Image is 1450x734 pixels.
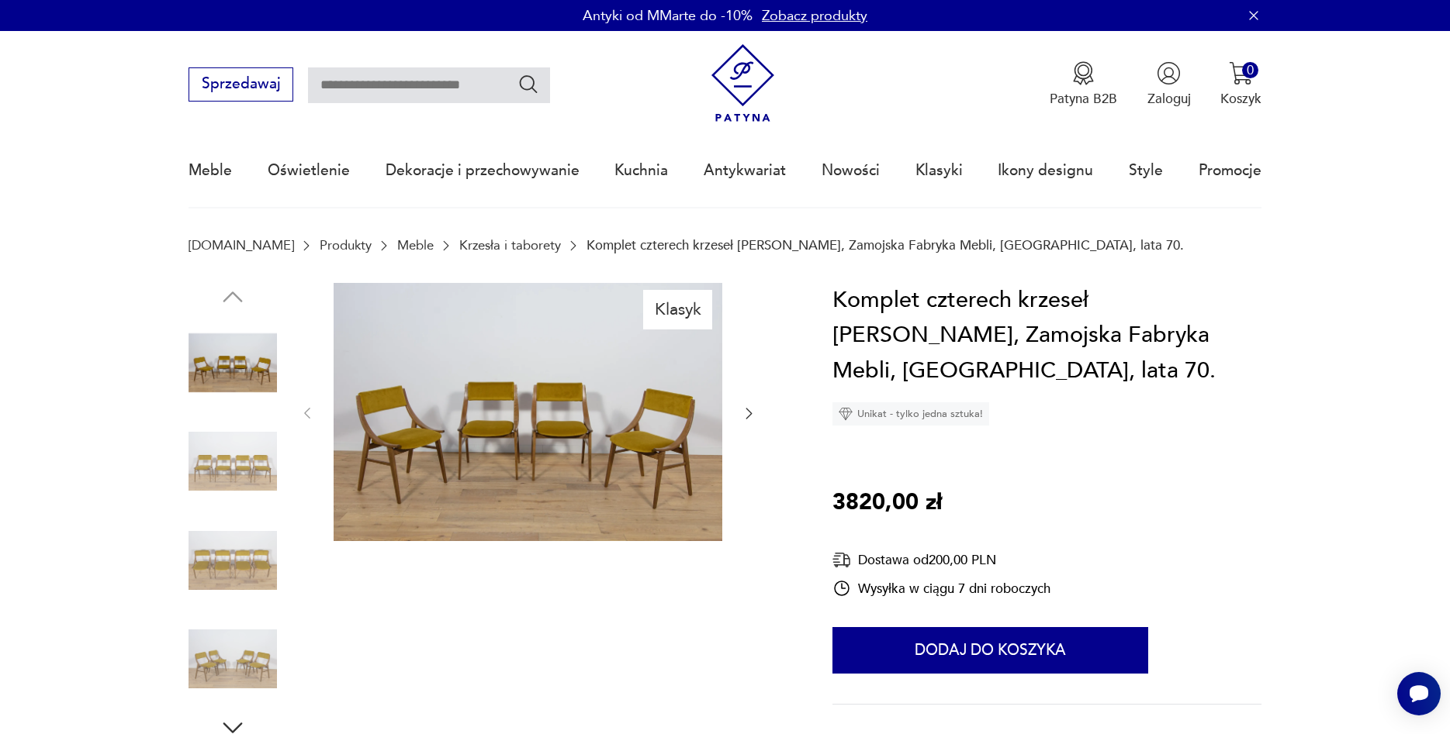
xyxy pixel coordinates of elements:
a: Oświetlenie [268,135,350,206]
a: Kuchnia [614,135,668,206]
img: Ikona dostawy [832,550,851,570]
a: Antykwariat [704,135,786,206]
h1: Komplet czterech krzeseł [PERSON_NAME], Zamojska Fabryka Mebli, [GEOGRAPHIC_DATA], lata 70. [832,283,1261,389]
a: Meble [397,238,434,253]
img: Patyna - sklep z meblami i dekoracjami vintage [704,44,782,122]
button: Sprzedawaj [189,67,293,102]
div: Unikat - tylko jedna sztuka! [832,402,989,426]
a: Ikona medaluPatyna B2B [1050,61,1117,108]
a: Dekoracje i przechowywanie [386,135,580,206]
img: Zdjęcie produktu Komplet czterech krzeseł Skoczek, Zamojska Fabryka Mebli, Polska, lata 70. [189,516,277,605]
div: 0 [1242,62,1258,78]
img: Zdjęcie produktu Komplet czterech krzeseł Skoczek, Zamojska Fabryka Mebli, Polska, lata 70. [189,319,277,407]
button: Zaloguj [1147,61,1191,108]
img: Ikona medalu [1071,61,1095,85]
a: Meble [189,135,232,206]
a: Klasyki [915,135,963,206]
div: Dostawa od 200,00 PLN [832,550,1050,570]
p: Antyki od MMarte do -10% [583,6,753,26]
p: Komplet czterech krzeseł [PERSON_NAME], Zamojska Fabryka Mebli, [GEOGRAPHIC_DATA], lata 70. [587,238,1184,253]
a: Promocje [1199,135,1261,206]
button: 0Koszyk [1220,61,1261,108]
img: Ikona diamentu [839,407,853,421]
img: Zdjęcie produktu Komplet czterech krzeseł Skoczek, Zamojska Fabryka Mebli, Polska, lata 70. [334,283,722,542]
a: Krzesła i taborety [459,238,561,253]
button: Patyna B2B [1050,61,1117,108]
p: Patyna B2B [1050,90,1117,108]
img: Ikona koszyka [1229,61,1253,85]
div: Klasyk [643,290,712,329]
button: Szukaj [517,73,540,95]
p: Koszyk [1220,90,1261,108]
iframe: Smartsupp widget button [1397,672,1441,715]
button: Dodaj do koszyka [832,627,1148,674]
a: Nowości [822,135,880,206]
a: Zobacz produkty [762,6,867,26]
p: Zaloguj [1147,90,1191,108]
img: Zdjęcie produktu Komplet czterech krzeseł Skoczek, Zamojska Fabryka Mebli, Polska, lata 70. [189,615,277,703]
p: 3820,00 zł [832,485,942,521]
a: [DOMAIN_NAME] [189,238,294,253]
a: Ikony designu [998,135,1093,206]
div: Wysyłka w ciągu 7 dni roboczych [832,579,1050,598]
a: Style [1129,135,1163,206]
img: Ikonka użytkownika [1157,61,1181,85]
a: Sprzedawaj [189,79,293,91]
a: Produkty [320,238,372,253]
img: Zdjęcie produktu Komplet czterech krzeseł Skoczek, Zamojska Fabryka Mebli, Polska, lata 70. [189,417,277,505]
